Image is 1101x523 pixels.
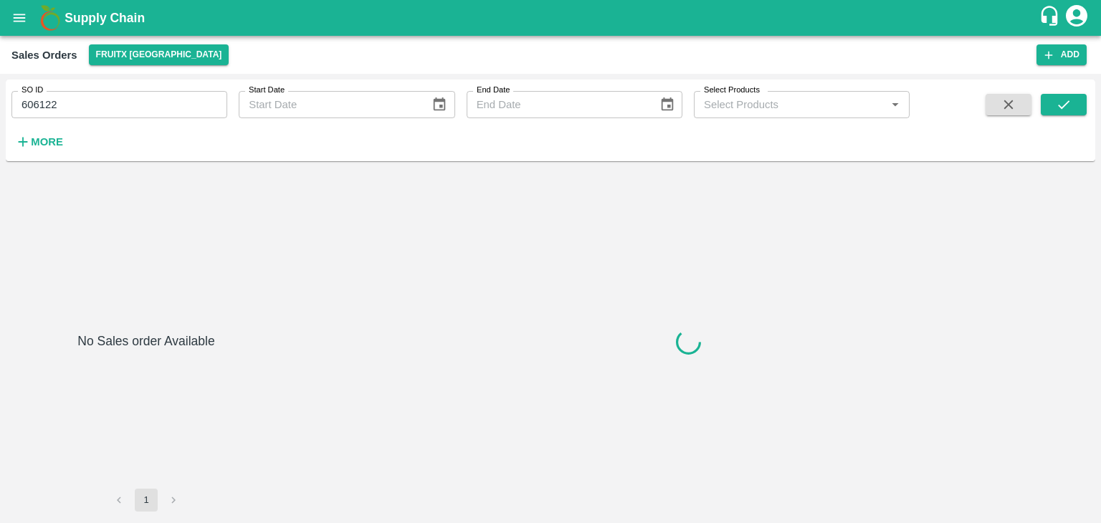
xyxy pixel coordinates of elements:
[249,85,285,96] label: Start Date
[1039,5,1064,31] div: customer-support
[886,95,905,114] button: Open
[3,1,36,34] button: open drawer
[698,95,882,114] input: Select Products
[467,91,648,118] input: End Date
[77,331,214,489] h6: No Sales order Available
[11,46,77,64] div: Sales Orders
[65,8,1039,28] a: Supply Chain
[654,91,681,118] button: Choose date
[36,4,65,32] img: logo
[11,91,227,118] input: Enter SO ID
[704,85,760,96] label: Select Products
[135,489,158,512] button: page 1
[1036,44,1087,65] button: Add
[22,85,43,96] label: SO ID
[1064,3,1090,33] div: account of current user
[89,44,229,65] button: Select DC
[239,91,420,118] input: Start Date
[31,136,63,148] strong: More
[105,489,187,512] nav: pagination navigation
[477,85,510,96] label: End Date
[65,11,145,25] b: Supply Chain
[11,130,67,154] button: More
[426,91,453,118] button: Choose date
